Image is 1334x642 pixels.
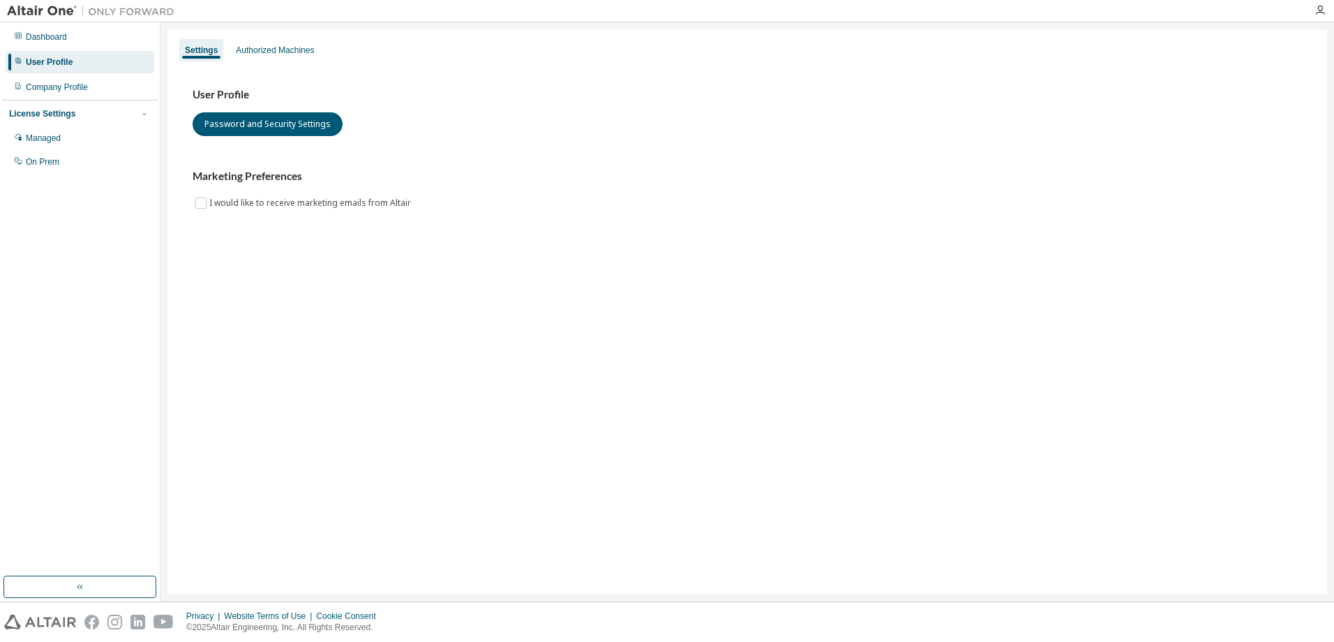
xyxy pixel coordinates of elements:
img: instagram.svg [107,615,122,629]
img: altair_logo.svg [4,615,76,629]
div: Company Profile [26,82,88,93]
div: On Prem [26,156,59,167]
img: youtube.svg [153,615,174,629]
div: Settings [185,45,218,56]
div: User Profile [26,57,73,68]
img: Altair One [7,4,181,18]
div: Cookie Consent [316,611,384,622]
h3: User Profile [193,88,1302,102]
div: Authorized Machines [236,45,314,56]
div: Dashboard [26,31,67,43]
div: Website Terms of Use [224,611,316,622]
img: facebook.svg [84,615,99,629]
div: Privacy [186,611,224,622]
div: License Settings [9,108,75,119]
div: Managed [26,133,61,144]
p: © 2025 Altair Engineering, Inc. All Rights Reserved. [186,622,384,634]
label: I would like to receive marketing emails from Altair [209,195,414,211]
h3: Marketing Preferences [193,170,1302,184]
button: Password and Security Settings [193,112,343,136]
img: linkedin.svg [130,615,145,629]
